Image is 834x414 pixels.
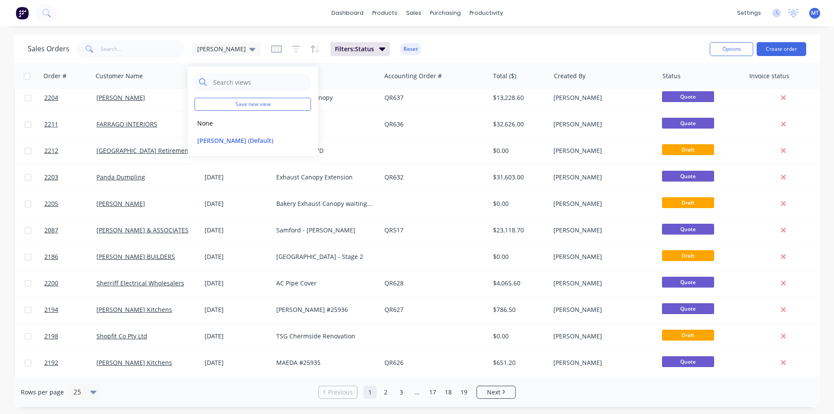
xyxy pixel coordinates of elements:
[44,120,58,129] span: 2211
[276,93,373,102] div: Hi Jet Truck Canopy
[487,388,500,397] span: Next
[96,252,175,261] a: [PERSON_NAME] BUILDERS
[276,252,373,261] div: [GEOGRAPHIC_DATA] - Stage 2
[553,173,650,182] div: [PERSON_NAME]
[205,305,269,314] div: [DATE]
[205,279,269,288] div: [DATE]
[205,332,269,341] div: [DATE]
[553,120,650,129] div: [PERSON_NAME]
[205,226,269,235] div: [DATE]
[16,7,29,20] img: Factory
[96,332,147,340] a: Shopfit Co Pty Ltd
[493,358,544,367] div: $651.20
[21,388,64,397] span: Rows per page
[749,72,789,80] div: Invoice status
[553,358,650,367] div: [PERSON_NAME]
[44,305,58,314] span: 2194
[96,93,145,102] a: [PERSON_NAME]
[493,120,544,129] div: $32,626.00
[553,305,650,314] div: [PERSON_NAME]
[44,146,58,155] span: 2212
[368,7,402,20] div: products
[364,386,377,399] a: Page 1 is your current page
[44,376,96,402] a: 2188
[493,93,544,102] div: $13,228.60
[315,386,519,399] ul: Pagination
[662,356,714,367] span: Quote
[276,199,373,208] div: Bakery Exhaust Canopy waiting on details from [PERSON_NAME]
[96,199,145,208] a: [PERSON_NAME]
[493,252,544,261] div: $0.00
[44,217,96,243] a: 2087
[457,386,470,399] a: Page 19
[384,120,404,128] a: QR636
[44,138,96,164] a: 2212
[335,45,374,53] span: Filters: Status
[44,173,58,182] span: 2203
[662,197,714,208] span: Draft
[553,279,650,288] div: [PERSON_NAME]
[493,305,544,314] div: $786.50
[710,42,753,56] button: Options
[44,358,58,367] span: 2192
[553,252,650,261] div: [PERSON_NAME]
[426,386,439,399] a: Page 17
[465,7,507,20] div: productivity
[493,146,544,155] div: $0.00
[44,85,96,111] a: 2204
[493,332,544,341] div: $0.00
[44,93,58,102] span: 2204
[28,45,69,53] h1: Sales Orders
[276,120,373,129] div: R-Crane
[733,7,765,20] div: settings
[44,279,58,288] span: 2200
[384,305,404,314] a: QR627
[44,226,58,235] span: 2087
[662,330,714,341] span: Draft
[276,358,373,367] div: MAEDA #25935
[493,173,544,182] div: $31,603.00
[662,303,714,314] span: Quote
[205,358,269,367] div: [DATE]
[662,250,714,261] span: Draft
[384,93,404,102] a: QR637
[276,226,373,235] div: Samford - [PERSON_NAME]
[493,72,516,80] div: Total ($)
[811,9,819,17] span: MT
[43,72,66,80] div: Order #
[400,43,421,55] button: Reset
[44,191,96,217] a: 2205
[276,279,373,288] div: AC Pipe Cover
[553,146,650,155] div: [PERSON_NAME]
[327,7,368,20] a: dashboard
[493,279,544,288] div: $4,065.60
[96,305,172,314] a: [PERSON_NAME] Kitchens
[662,91,714,102] span: Quote
[205,173,269,182] div: [DATE]
[493,199,544,208] div: $0.00
[477,388,515,397] a: Next page
[195,136,294,146] button: [PERSON_NAME] (Default)
[319,388,357,397] a: Previous page
[44,323,96,349] a: 2198
[44,332,58,341] span: 2198
[276,305,373,314] div: [PERSON_NAME] #25936
[554,72,586,80] div: Created By
[96,72,143,80] div: Customer Name
[395,386,408,399] a: Page 3
[553,93,650,102] div: [PERSON_NAME]
[402,7,426,20] div: sales
[442,386,455,399] a: Page 18
[96,279,184,287] a: Sherriff Electrical Wholesalers
[44,111,96,137] a: 2211
[96,120,157,128] a: FARRAGO INTERIORS
[384,226,404,234] a: QR517
[662,171,714,182] span: Quote
[212,73,307,91] input: Search views
[44,297,96,323] a: 2194
[205,199,269,208] div: [DATE]
[195,118,294,128] button: None
[331,42,390,56] button: Filters:Status
[662,224,714,235] span: Quote
[662,144,714,155] span: Draft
